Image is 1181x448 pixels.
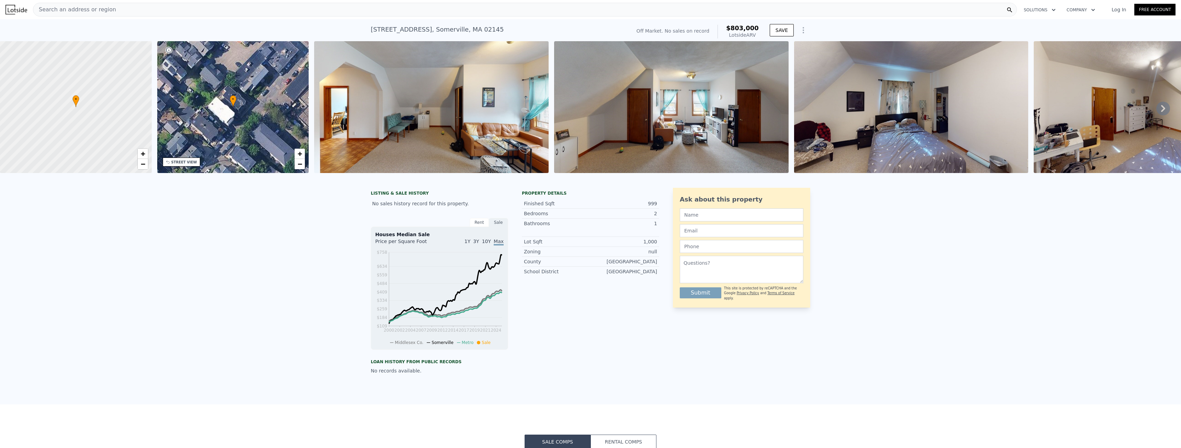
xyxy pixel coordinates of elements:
[524,268,590,275] div: School District
[524,258,590,265] div: County
[295,159,305,169] a: Zoom out
[590,258,657,265] div: [GEOGRAPHIC_DATA]
[1018,4,1061,16] button: Solutions
[377,315,387,320] tspan: $184
[796,23,810,37] button: Show Options
[1061,4,1101,16] button: Company
[171,160,197,165] div: STREET VIEW
[470,218,489,227] div: Rent
[33,5,116,14] span: Search an address or region
[554,41,789,173] img: Sale: null Parcel: 116408980
[377,290,387,295] tspan: $409
[1134,4,1176,15] a: Free Account
[371,359,508,365] div: Loan history from public records
[448,328,459,333] tspan: 2014
[590,238,657,245] div: 1,000
[5,5,27,14] img: Lotside
[590,248,657,255] div: null
[737,291,759,295] a: Privacy Policy
[371,197,508,210] div: No sales history record for this property.
[590,200,657,207] div: 999
[480,328,491,333] tspan: 2021
[482,239,491,244] span: 10Y
[432,340,453,345] span: Somerville
[522,191,659,196] div: Property details
[384,328,394,333] tspan: 2000
[489,218,508,227] div: Sale
[72,96,79,102] span: •
[230,95,237,107] div: •
[295,149,305,159] a: Zoom in
[437,328,448,333] tspan: 2012
[590,268,657,275] div: [GEOGRAPHIC_DATA]
[524,210,590,217] div: Bedrooms
[375,231,504,238] div: Houses Median Sale
[377,324,387,329] tspan: $109
[371,367,508,374] div: No records available.
[473,239,479,244] span: 3Y
[524,248,590,255] div: Zoning
[375,238,439,249] div: Price per Square Foot
[680,208,803,221] input: Name
[377,281,387,286] tspan: $484
[726,32,759,38] div: Lotside ARV
[405,328,416,333] tspan: 2004
[138,159,148,169] a: Zoom out
[482,340,491,345] span: Sale
[426,328,437,333] tspan: 2009
[680,224,803,237] input: Email
[590,210,657,217] div: 2
[491,328,502,333] tspan: 2024
[465,239,470,244] span: 1Y
[524,238,590,245] div: Lot Sqft
[298,160,302,168] span: −
[469,328,480,333] tspan: 2019
[394,328,405,333] tspan: 2002
[680,195,803,204] div: Ask about this property
[770,24,794,36] button: SAVE
[314,41,549,173] img: Sale: null Parcel: 116408980
[230,96,237,102] span: •
[371,191,508,197] div: LISTING & SALE HISTORY
[680,287,721,298] button: Submit
[298,149,302,158] span: +
[371,25,504,34] div: [STREET_ADDRESS] , Somerville , MA 02145
[377,273,387,277] tspan: $559
[794,41,1029,173] img: Sale: null Parcel: 116408980
[590,220,657,227] div: 1
[140,160,145,168] span: −
[524,220,590,227] div: Bathrooms
[395,340,423,345] span: Middlesex Co.
[494,239,504,245] span: Max
[72,95,79,107] div: •
[767,291,794,295] a: Terms of Service
[1103,6,1134,13] a: Log In
[680,240,803,253] input: Phone
[377,298,387,303] tspan: $334
[138,149,148,159] a: Zoom in
[726,24,759,32] span: $803,000
[724,286,803,301] div: This site is protected by reCAPTCHA and the Google and apply.
[377,250,387,255] tspan: $758
[524,200,590,207] div: Finished Sqft
[377,264,387,269] tspan: $634
[416,328,426,333] tspan: 2007
[637,27,709,34] div: Off Market. No sales on record
[377,307,387,311] tspan: $259
[140,149,145,158] span: +
[462,340,473,345] span: Metro
[459,328,469,333] tspan: 2017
